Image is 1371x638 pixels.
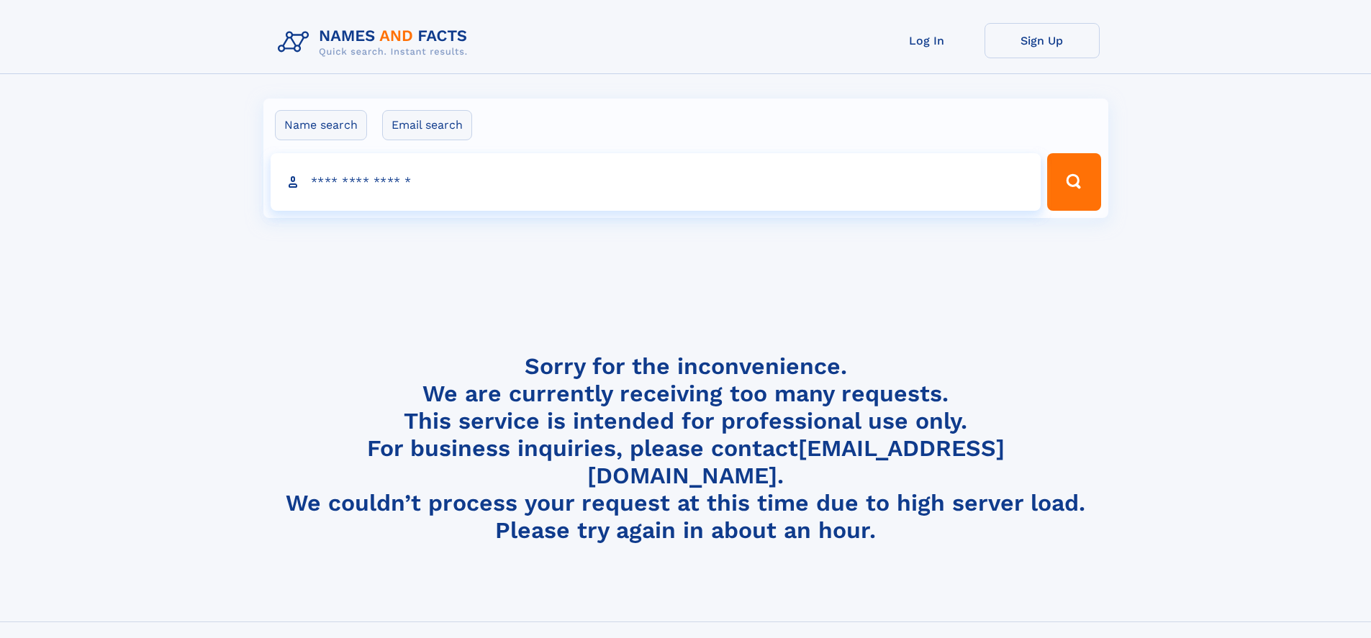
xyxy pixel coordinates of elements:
[587,434,1005,489] a: [EMAIL_ADDRESS][DOMAIN_NAME]
[271,153,1041,211] input: search input
[869,23,985,58] a: Log In
[272,23,479,62] img: Logo Names and Facts
[275,110,367,140] label: Name search
[985,23,1100,58] a: Sign Up
[272,352,1100,544] h4: Sorry for the inconvenience. We are currently receiving too many requests. This service is intend...
[382,110,472,140] label: Email search
[1047,153,1100,211] button: Search Button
